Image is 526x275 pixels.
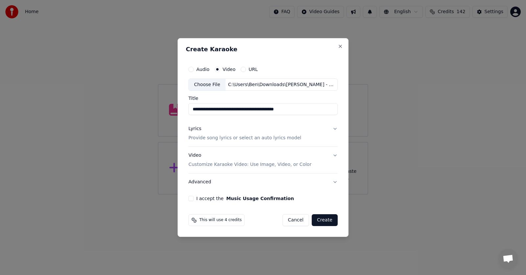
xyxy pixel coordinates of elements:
button: Advanced [188,173,338,191]
label: Video [223,67,235,72]
p: Provide song lyrics or select an auto lyrics model [188,135,301,142]
button: Cancel [282,214,309,226]
p: Customize Karaoke Video: Use Image, Video, or Color [188,161,311,168]
button: I accept the [226,196,294,201]
span: This will use 4 credits [199,218,242,223]
div: Video [188,152,311,168]
div: Choose File [189,79,226,91]
label: I accept the [196,196,294,201]
label: Audio [196,67,209,72]
button: VideoCustomize Karaoke Video: Use Image, Video, or Color [188,147,338,173]
button: LyricsProvide song lyrics or select an auto lyrics model [188,121,338,147]
div: Lyrics [188,126,201,132]
button: Create [312,214,338,226]
label: URL [249,67,258,72]
h2: Create Karaoke [186,46,340,52]
label: Title [188,96,338,101]
div: C:\Users\Ben\Downloads\[PERSON_NAME] - layla 2.0 (officiële videoclip).mp4 [226,81,337,88]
